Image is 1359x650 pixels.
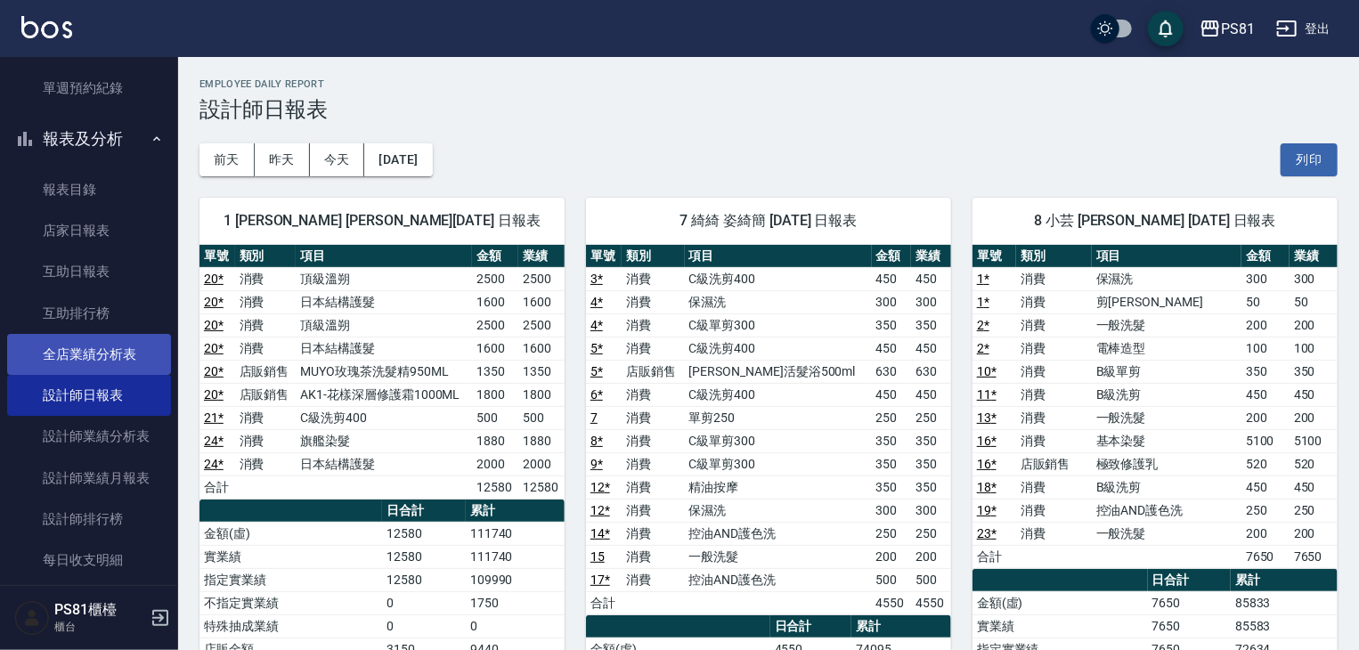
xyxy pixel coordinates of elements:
td: 實業績 [972,614,1148,638]
td: 12580 [518,475,565,499]
td: 2000 [518,452,565,475]
th: 金額 [872,245,912,268]
td: 200 [1241,313,1290,337]
td: 0 [382,614,466,638]
td: 消費 [622,545,684,568]
td: 店販銷售 [622,360,684,383]
table: a dense table [199,245,565,500]
td: 109990 [466,568,565,591]
button: 列印 [1281,143,1338,176]
td: 合計 [199,475,235,499]
td: 500 [872,568,912,591]
div: PS81 [1221,18,1255,40]
button: save [1148,11,1184,46]
td: C級單剪300 [685,429,872,452]
h2: Employee Daily Report [199,78,1338,90]
td: 250 [872,522,912,545]
td: 1880 [472,429,518,452]
a: 全店業績分析表 [7,334,171,375]
td: 200 [911,545,951,568]
span: 8 小芸 [PERSON_NAME] [DATE] 日報表 [994,212,1316,230]
button: PS81 [1192,11,1262,47]
td: C級洗剪400 [685,337,872,360]
a: 設計師日報表 [7,375,171,416]
td: 5100 [1241,429,1290,452]
td: 450 [1290,383,1338,406]
td: 300 [1290,267,1338,290]
td: 特殊抽成業績 [199,614,382,638]
td: 50 [1241,290,1290,313]
td: 630 [911,360,951,383]
td: C級洗剪400 [685,383,872,406]
td: 450 [911,267,951,290]
td: 350 [872,475,912,499]
td: 消費 [622,429,684,452]
td: 剪[PERSON_NAME] [1092,290,1241,313]
td: 0 [466,614,565,638]
td: 精油按摩 [685,475,872,499]
th: 類別 [235,245,297,268]
td: 2500 [472,313,518,337]
td: 店販銷售 [235,383,297,406]
td: 消費 [622,290,684,313]
td: 7650 [1148,591,1231,614]
td: 保濕洗 [685,499,872,522]
td: 200 [1290,522,1338,545]
td: C級單剪300 [685,452,872,475]
td: C級洗剪400 [685,267,872,290]
a: 店家日報表 [7,210,171,251]
h5: PS81櫃檯 [54,601,145,619]
td: 旗艦染髮 [296,429,472,452]
td: 頂級溫朔 [296,313,472,337]
td: 保濕洗 [1092,267,1241,290]
td: 保濕洗 [685,290,872,313]
td: 控油AND護色洗 [685,568,872,591]
td: 日本結構護髮 [296,337,472,360]
th: 日合計 [382,500,466,523]
td: B級洗剪 [1092,383,1241,406]
td: 250 [1290,499,1338,522]
td: 消費 [622,267,684,290]
td: 消費 [1016,522,1092,545]
span: 1 [PERSON_NAME] [PERSON_NAME][DATE] 日報表 [221,212,543,230]
td: 店販銷售 [235,360,297,383]
td: 1600 [472,337,518,360]
td: 店販銷售 [1016,452,1092,475]
td: 實業績 [199,545,382,568]
th: 日合計 [770,615,851,638]
td: 300 [872,499,912,522]
th: 業績 [518,245,565,268]
td: 250 [911,522,951,545]
td: 111740 [466,545,565,568]
td: 250 [872,406,912,429]
td: 350 [1241,360,1290,383]
td: 消費 [622,568,684,591]
td: 消費 [622,337,684,360]
td: 一般洗髮 [1092,406,1241,429]
td: 350 [872,313,912,337]
td: 合計 [586,591,622,614]
td: 4550 [872,591,912,614]
a: 單週預約紀錄 [7,68,171,109]
td: 控油AND護色洗 [685,522,872,545]
td: 消費 [235,290,297,313]
td: 450 [872,383,912,406]
span: 7 綺綺 姿綺簡 [DATE] 日報表 [607,212,930,230]
td: 1350 [472,360,518,383]
td: 12580 [472,475,518,499]
td: 500 [911,568,951,591]
td: 消費 [1016,360,1092,383]
td: 300 [911,499,951,522]
td: 1880 [518,429,565,452]
th: 項目 [685,245,872,268]
td: 消費 [1016,429,1092,452]
th: 類別 [1016,245,1092,268]
td: 1600 [472,290,518,313]
th: 日合計 [1148,569,1231,592]
td: 2000 [472,452,518,475]
td: C級單剪300 [685,313,872,337]
td: 200 [1290,313,1338,337]
img: Person [14,600,50,636]
button: 登出 [1269,12,1338,45]
td: 消費 [1016,499,1092,522]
